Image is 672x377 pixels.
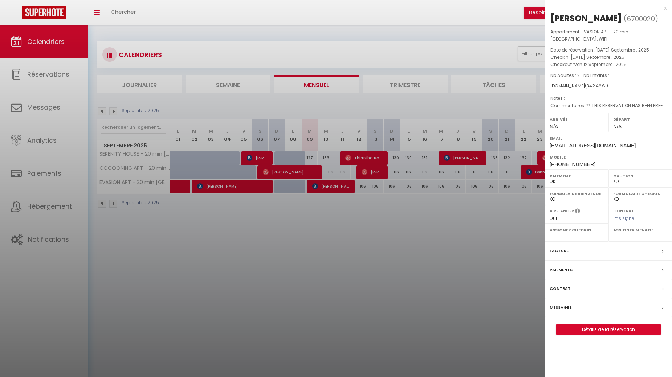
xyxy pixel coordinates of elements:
[574,61,627,67] span: Ven 12 Septembre . 2025
[550,247,569,255] label: Facture
[550,226,604,234] label: Assigner Checkin
[550,12,622,24] div: [PERSON_NAME]
[550,304,572,311] label: Messages
[550,29,628,42] span: EVASION APT - 20 min [GEOGRAPHIC_DATA], WIFI
[550,61,667,68] p: Checkout :
[550,190,604,197] label: Formulaire Bienvenue
[627,14,655,23] span: 6700020
[550,124,558,130] span: N/A
[550,95,667,102] p: Notes :
[613,215,634,221] span: Pas signé
[613,226,667,234] label: Assigner Menage
[613,124,622,130] span: N/A
[565,95,567,101] span: -
[556,324,661,335] button: Détails de la réservation
[583,72,612,78] span: Nb Enfants : 1
[550,172,604,180] label: Paiement
[613,172,667,180] label: Caution
[550,208,574,214] label: A relancer
[550,46,667,54] p: Date de réservation :
[550,266,573,274] label: Paiements
[550,153,667,161] label: Mobile
[575,208,580,216] i: Sélectionner OUI si vous souhaiter envoyer les séquences de messages post-checkout
[550,143,636,148] span: [EMAIL_ADDRESS][DOMAIN_NAME]
[550,28,667,43] p: Appartement :
[550,72,612,78] span: Nb Adultes : 2 -
[550,102,667,109] p: Commentaires :
[545,4,667,12] div: x
[585,83,608,89] span: ( € )
[550,285,571,292] label: Contrat
[550,161,595,167] span: [PHONE_NUMBER]
[587,83,602,89] span: 342.46
[550,54,667,61] p: Checkin :
[613,116,667,123] label: Départ
[624,13,658,24] span: ( )
[613,208,634,213] label: Contrat
[550,135,667,142] label: Email
[613,190,667,197] label: Formulaire Checkin
[6,3,28,25] button: Ouvrir le widget de chat LiveChat
[556,325,661,334] a: Détails de la réservation
[595,47,649,53] span: [DATE] Septembre . 2025
[571,54,624,60] span: [DATE] Septembre . 2025
[550,116,604,123] label: Arrivée
[550,83,667,90] div: [DOMAIN_NAME]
